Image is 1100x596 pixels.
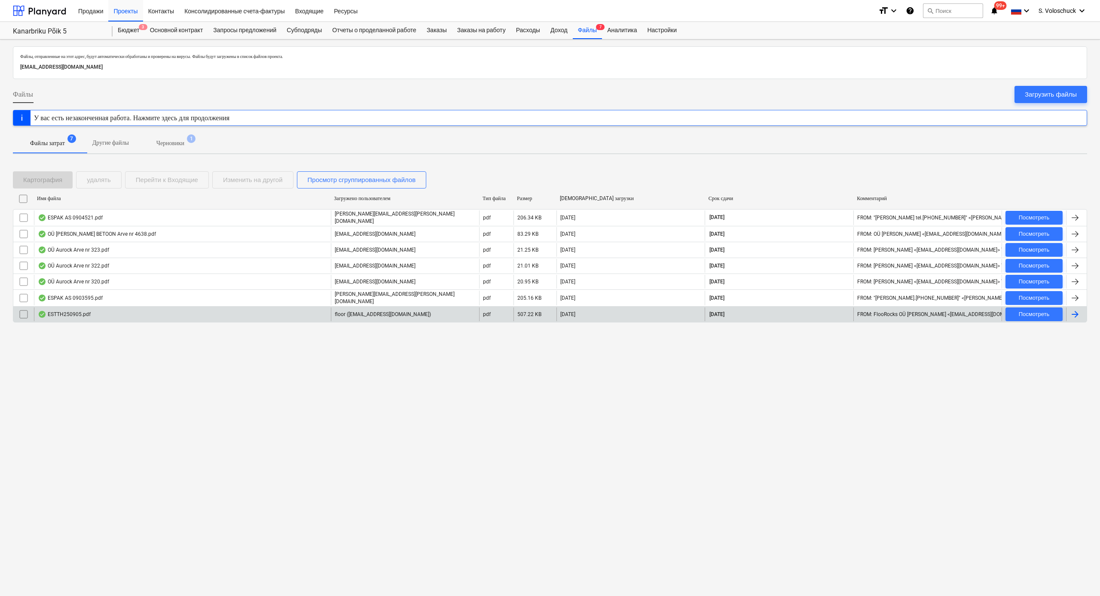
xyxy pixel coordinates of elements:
div: Файлы [573,22,602,39]
p: [EMAIL_ADDRESS][DOMAIN_NAME] [335,231,416,238]
button: Поиск [923,3,983,18]
div: OCR завершено [38,311,46,318]
span: 7 [596,24,605,30]
div: 21.25 KB [517,247,538,253]
button: Посмотреть [1005,275,1063,289]
div: Срок сдачи [709,195,850,202]
span: S. Voloschuck [1039,7,1076,14]
i: keyboard_arrow_down [1021,6,1032,16]
div: Посмотреть [1019,310,1050,319]
a: Расходы [511,22,545,39]
span: [DATE] [709,246,725,254]
button: Посмотреть [1005,307,1063,321]
p: [EMAIL_ADDRESS][DOMAIN_NAME] [335,246,416,254]
span: [DATE] [709,278,725,286]
div: [DATE] [560,295,575,301]
div: pdf [483,231,491,237]
div: pdf [483,247,491,253]
p: [EMAIL_ADDRESS][DOMAIN_NAME] [335,262,416,270]
a: Основной контракт [145,22,208,39]
div: Kanarbriku Põik 5 [13,27,102,36]
div: pdf [483,295,491,301]
span: 1 [187,134,196,143]
div: [DEMOGRAPHIC_DATA] загрузки [560,195,702,202]
div: OCR завершено [38,278,46,285]
p: [PERSON_NAME][EMAIL_ADDRESS][PERSON_NAME][DOMAIN_NAME] [335,210,476,225]
div: Посмотреть [1019,245,1050,255]
i: keyboard_arrow_down [1077,6,1087,16]
div: [DATE] [560,247,575,253]
div: У вас есть незаконченная работа. Нажмите здесь для продолжения [34,114,229,122]
p: Черновики [156,139,184,148]
div: Имя файла [37,195,327,202]
button: Посмотреть [1005,227,1063,241]
span: 7 [67,134,76,143]
div: OÜ Aurock Arve nr 322.pdf [38,262,109,269]
button: Просмотр сгруппированных файлов [297,171,427,189]
div: OCR завершено [38,246,46,253]
a: Доход [545,22,573,39]
a: Аналитика [602,22,642,39]
p: Другие файлы [92,138,129,147]
p: Файлы затрат [30,139,65,148]
div: OCR завершено [38,231,46,237]
div: OÜ [PERSON_NAME] BETOON Arve nr 4638.pdf [38,231,156,237]
p: [PERSON_NAME][EMAIL_ADDRESS][PERSON_NAME][DOMAIN_NAME] [335,291,476,305]
div: Посмотреть [1019,293,1050,303]
div: 83.29 KB [517,231,538,237]
a: Отчеты о проделанной работе [327,22,422,39]
div: Тип файла [483,195,510,202]
div: Посмотреть [1019,261,1050,271]
i: keyboard_arrow_down [889,6,899,16]
div: pdf [483,215,491,221]
div: Загрузить файлы [1025,89,1077,100]
span: 3 [139,24,147,30]
a: Субподряды [281,22,327,39]
div: [DATE] [560,279,575,285]
div: OCR завершено [38,214,46,221]
div: Посмотреть [1019,229,1050,239]
div: Загружено пользователем [334,195,476,202]
div: Просмотр сгруппированных файлов [308,174,416,185]
div: ESPAK AS 0903595.pdf [38,295,103,301]
i: База знаний [906,6,914,16]
button: Посмотреть [1005,259,1063,273]
p: floor ([EMAIL_ADDRESS][DOMAIN_NAME]) [335,311,431,318]
div: [DATE] [560,311,575,317]
button: Посмотреть [1005,211,1063,225]
div: 20.95 KB [517,279,538,285]
div: ESPAK AS 0904521.pdf [38,214,103,221]
span: search [927,7,934,14]
a: Бюджет3 [113,22,145,39]
p: [EMAIL_ADDRESS][DOMAIN_NAME] [20,63,1080,72]
span: [DATE] [709,311,725,318]
div: Бюджет [113,22,145,39]
div: Посмотреть [1019,277,1050,287]
span: [DATE] [709,262,725,270]
div: [DATE] [560,215,575,221]
div: Комментарий [857,195,999,202]
span: [DATE] [709,231,725,238]
div: pdf [483,311,491,317]
button: Посмотреть [1005,291,1063,305]
a: Файлы7 [573,22,602,39]
a: Запросы предложений [208,22,281,39]
div: ESTTH250905.pdf [38,311,91,318]
div: 206.34 KB [517,215,541,221]
div: Заказы [422,22,452,39]
div: Посмотреть [1019,213,1050,223]
a: Настройки [642,22,682,39]
i: format_size [878,6,889,16]
p: Файлы, отправленные на этот адрес, будут автоматически обработаны и проверены на вирусы. Файлы бу... [20,54,1080,59]
div: OÜ Aurock Arve nr 320.pdf [38,278,109,285]
a: Заказы на работу [452,22,511,39]
span: Файлы [13,89,33,100]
